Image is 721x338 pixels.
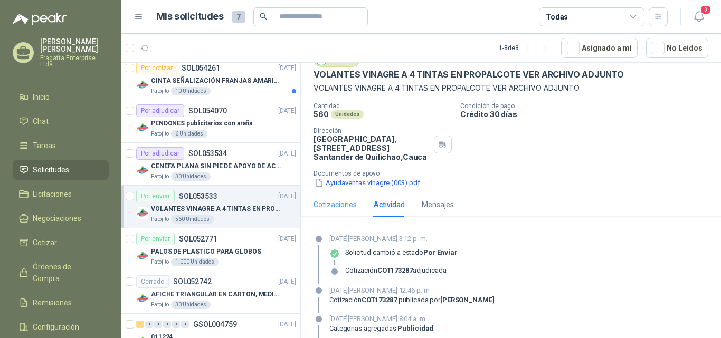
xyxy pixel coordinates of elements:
[121,228,300,271] a: Por enviarSOL052771[DATE] Company LogoPALOS DE PLASTICO PARA GLOBOSPatojito1.000 Unidades
[329,296,495,304] div: Cotización publicada por
[136,275,169,288] div: Cerrado
[377,266,413,274] strong: COT173287
[136,121,149,134] img: Company Logo
[151,76,282,86] p: CINTA SEÑALIZACIÓN FRANJAS AMARILLAS NEGRA
[173,278,212,285] p: SOL052742
[33,188,72,200] span: Licitaciones
[33,213,81,224] span: Negociaciones
[278,277,296,287] p: [DATE]
[179,192,217,200] p: SOL053533
[121,271,300,314] a: CerradoSOL052742[DATE] Company LogoAFICHE TRIANGULAR EN CARTON, MEDIDAS 30 CM X 45 CMPatojito30 U...
[314,82,708,94] p: VOLANTES VINAGRE A 4 TINTAS EN PROPALCOTE VER ARCHIVO ADJUNTO
[345,266,447,275] div: Cotización adjudicada
[422,199,454,210] div: Mensajes
[171,130,207,138] div: 6 Unidades
[232,11,245,23] span: 7
[33,321,79,333] span: Configuración
[33,115,49,127] span: Chat
[136,207,149,219] img: Company Logo
[13,317,109,337] a: Configuración
[171,172,211,181] div: 30 Unidades
[13,233,109,253] a: Cotizar
[314,199,357,210] div: Cotizaciones
[397,324,433,332] strong: Publicidad
[33,237,57,248] span: Cotizar
[188,107,227,114] p: SOL054070
[154,321,162,328] div: 0
[689,7,708,26] button: 3
[440,296,494,304] strong: [PERSON_NAME]
[331,110,364,119] div: Unidades
[172,321,180,328] div: 0
[121,143,300,186] a: Por adjudicarSOL053534[DATE] Company LogoCENEFA PLANA SIN PIE DE APOYO DE ACUERDO A LA IMAGEN ADJ...
[314,127,430,134] p: Dirección
[121,57,300,100] a: Por cotizarSOL054261[DATE] Company LogoCINTA SEÑALIZACIÓN FRANJAS AMARILLAS NEGRAPatojito10 Unidades
[329,314,433,324] p: [DATE][PERSON_NAME] 8:04 a. m.
[499,40,553,56] div: 1 - 8 de 8
[188,150,227,157] p: SOL053534
[13,184,109,204] a: Licitaciones
[329,324,433,333] p: Categorias agregadas:
[13,160,109,180] a: Solicitudes
[278,191,296,201] p: [DATE]
[329,285,495,296] p: [DATE][PERSON_NAME] 12:46 p. m.
[151,130,169,138] p: Patojito
[13,257,109,288] a: Órdenes de Compra
[314,170,717,177] p: Documentos de apoyo
[136,190,175,202] div: Por enviar
[33,261,99,284] span: Órdenes de Compra
[278,63,296,73] p: [DATE]
[136,233,175,245] div: Por enviar
[278,149,296,159] p: [DATE]
[179,235,217,243] p: SOL052771
[13,293,109,313] a: Remisiones
[13,208,109,228] a: Negociaciones
[121,186,300,228] a: Por enviarSOL053533[DATE] Company LogoVOLANTES VINAGRE A 4 TINTAS EN PROPALCOTE VER ARCHIVO ADJUN...
[460,102,717,110] p: Condición de pago
[181,321,189,328] div: 0
[314,177,421,188] button: Ayudaventas vinagre (003).pdf
[171,258,219,266] div: 1.000 Unidades
[151,289,282,300] p: AFICHE TRIANGULAR EN CARTON, MEDIDAS 30 CM X 45 CM
[151,119,252,129] p: PENDONES publicitarios con araña
[13,87,109,107] a: Inicio
[362,296,397,304] strong: COT173287
[314,69,624,80] p: VOLANTES VINAGRE A 4 TINTAS EN PROPALCOTE VER ARCHIVO ADJUNTO
[136,62,177,74] div: Por cotizar
[151,301,169,309] p: Patojito
[33,164,69,176] span: Solicitudes
[151,204,282,214] p: VOLANTES VINAGRE A 4 TINTAS EN PROPALCOTE VER ARCHIVO ADJUNTO
[278,106,296,116] p: [DATE]
[145,321,153,328] div: 0
[156,9,224,24] h1: Mis solicitudes
[374,199,405,210] div: Actividad
[182,64,220,72] p: SOL054261
[136,164,149,177] img: Company Logo
[136,104,184,117] div: Por adjudicar
[136,292,149,305] img: Company Logo
[546,11,568,23] div: Todas
[33,297,72,308] span: Remisiones
[33,140,56,151] span: Tareas
[151,87,169,95] p: Patojito
[314,134,430,161] p: [GEOGRAPHIC_DATA], [STREET_ADDRESS] Santander de Quilichao , Cauca
[151,161,282,171] p: CENEFA PLANA SIN PIE DE APOYO DE ACUERDO A LA IMAGEN ADJUNTA
[646,38,708,58] button: No Leídos
[151,247,261,257] p: PALOS DE PLASTICO PARA GLOBOS
[136,321,144,328] div: 1
[423,248,458,256] strong: Por enviar
[460,110,717,119] p: Crédito 30 días
[121,100,300,143] a: Por adjudicarSOL054070[DATE] Company LogoPENDONES publicitarios con arañaPatojito6 Unidades
[33,91,50,103] span: Inicio
[151,215,169,224] p: Patojito
[13,111,109,131] a: Chat
[171,87,211,95] div: 10 Unidades
[314,110,329,119] p: 560
[136,147,184,160] div: Por adjudicar
[260,13,267,20] span: search
[329,234,458,244] p: [DATE][PERSON_NAME] 3:12 p. m.
[314,102,452,110] p: Cantidad
[345,248,458,257] p: Solicitud cambió a estado
[561,38,638,58] button: Asignado a mi
[136,249,149,262] img: Company Logo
